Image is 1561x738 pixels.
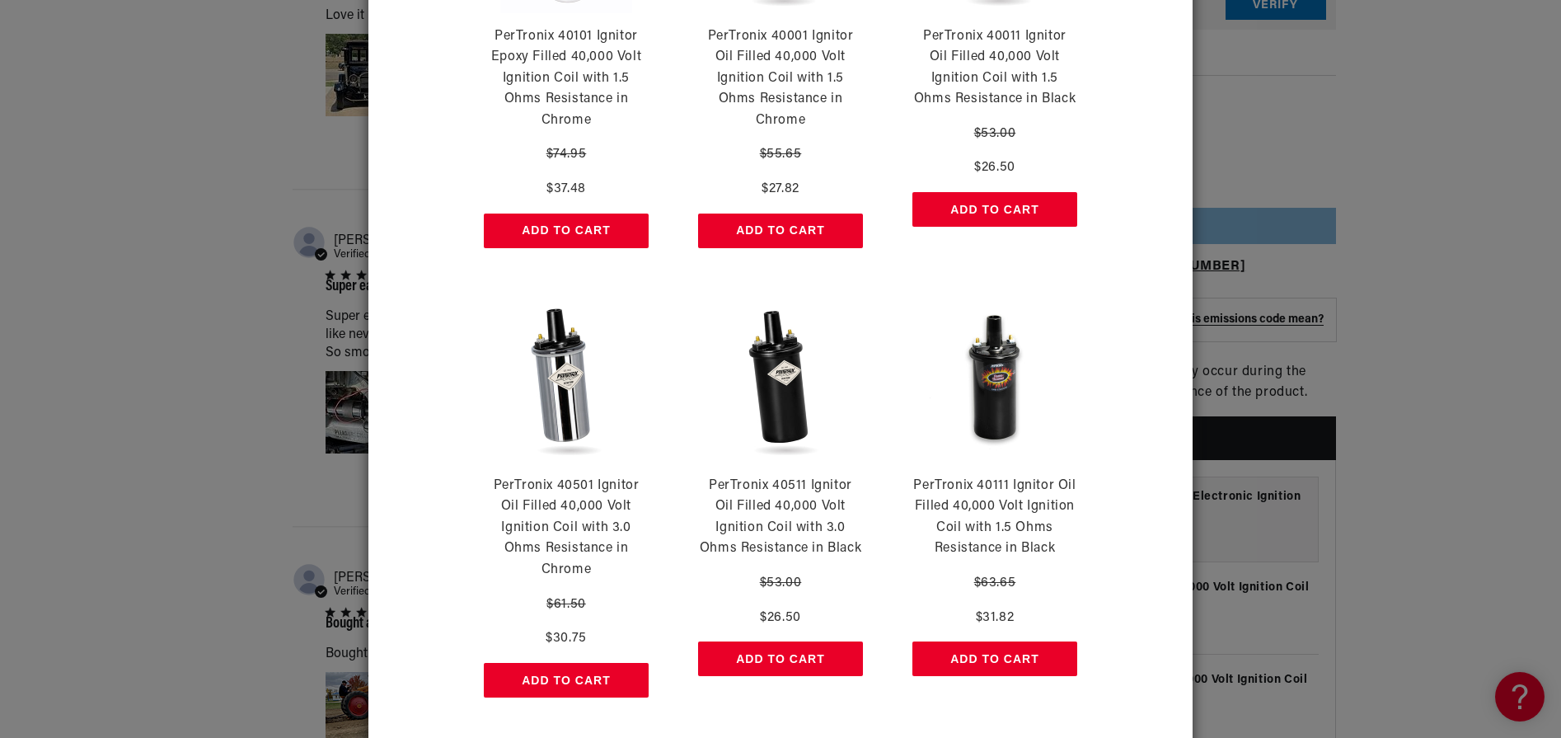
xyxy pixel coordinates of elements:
button: Add to Cart [698,642,863,676]
p: PerTronix 40011 Ignitor Oil Filled 40,000 Volt Ignition Coil with 1.5 Ohms Resistance in Black [912,26,1077,110]
p: PerTronix 40101 Ignitor Epoxy Filled 40,000 Volt Ignition Coil with 1.5 Ohms Resistance in Chrome [484,26,649,132]
p: PerTronix 40111 Ignitor Oil Filled 40,000 Volt Ignition Coil with 1.5 Ohms Resistance in Black [912,476,1077,560]
s: $53.00 [760,576,802,590]
button: Add to Cart [484,663,649,698]
button: Add to Cart [484,214,649,248]
button: Add to Cart [912,642,1077,676]
s: $74.95 [546,148,587,161]
p: PerTronix 40501 Ignitor Oil Filled 40,000 Volt Ignition Coil with 3.0 Ohms Resistance in Chrome [484,476,649,581]
button: Add to Cart [912,192,1077,227]
s: $61.50 [546,598,586,611]
p: PerTronix 40511 Ignitor Oil Filled 40,000 Volt Ignition Coil with 3.0 Ohms Resistance in Black [698,476,863,560]
p: $27.82 [698,179,863,200]
button: Add to Cart [698,214,863,248]
p: $30.75 [484,628,649,650]
p: $31.82 [912,608,1077,629]
p: $37.48 [484,179,649,200]
p: PerTronix 40001 Ignitor Oil Filled 40,000 Volt Ignition Coil with 1.5 Ohms Resistance in Chrome [698,26,863,132]
s: $55.65 [760,148,802,161]
p: $26.50 [698,608,863,629]
s: $63.65 [974,576,1016,590]
p: $26.50 [912,157,1077,179]
s: $53.00 [974,127,1016,140]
